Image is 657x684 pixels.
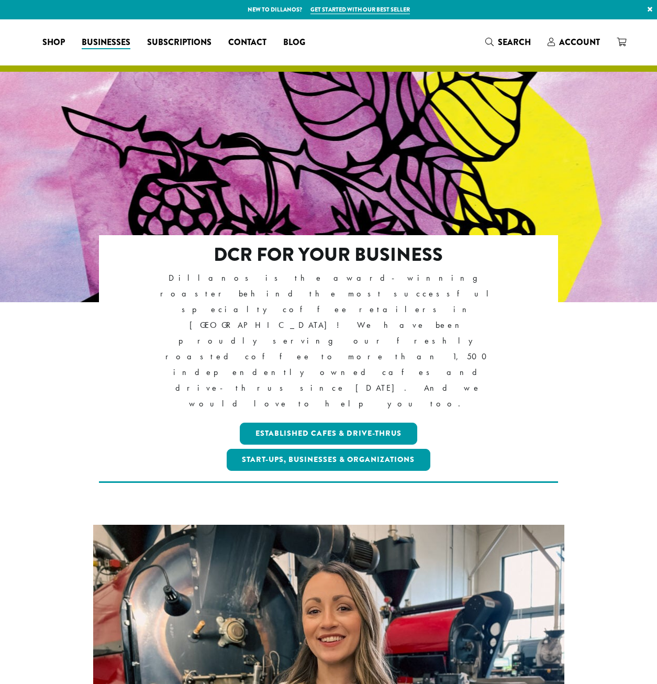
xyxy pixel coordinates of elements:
[283,36,305,49] span: Blog
[240,423,417,445] a: Established Cafes & Drive-Thrus
[144,244,513,266] h2: DCR FOR YOUR BUSINESS
[227,449,431,471] a: Start-ups, Businesses & Organizations
[34,34,73,51] a: Shop
[559,36,600,48] span: Account
[498,36,531,48] span: Search
[42,36,65,49] span: Shop
[82,36,130,49] span: Businesses
[477,34,539,51] a: Search
[147,36,211,49] span: Subscriptions
[310,5,410,14] a: Get started with our best seller
[228,36,266,49] span: Contact
[144,270,513,412] p: Dillanos is the award-winning roaster behind the most successful specialty coffee retailers in [G...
